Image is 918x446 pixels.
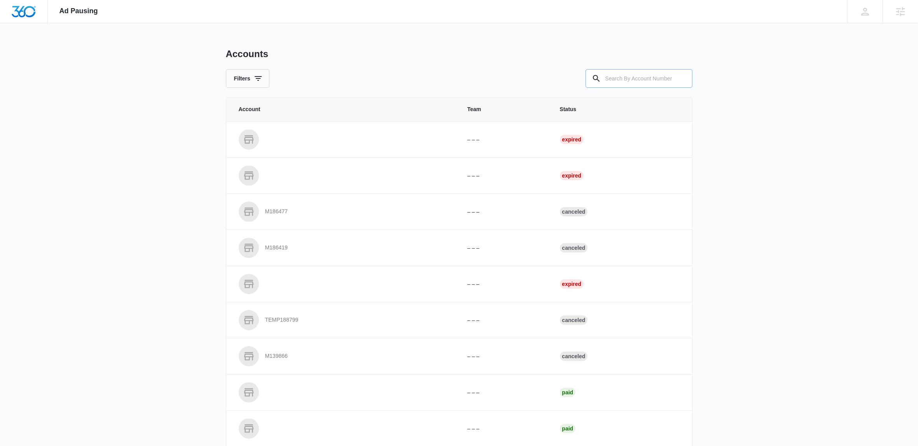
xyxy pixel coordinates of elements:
[560,424,576,433] div: Paid
[226,69,269,88] button: Filters
[226,48,268,60] h1: Accounts
[265,316,299,324] p: TEMP188799
[467,280,541,288] p: – – –
[265,244,288,252] p: M186419
[560,243,588,253] div: Canceled
[467,352,541,361] p: – – –
[239,238,449,258] a: M186419
[560,315,588,325] div: Canceled
[467,172,541,180] p: – – –
[467,316,541,324] p: – – –
[560,105,680,113] span: Status
[560,352,588,361] div: Canceled
[467,208,541,216] p: – – –
[467,244,541,252] p: – – –
[586,69,692,88] input: Search By Account Number
[560,279,584,289] div: Expired
[467,389,541,397] p: – – –
[239,346,449,366] a: M139866
[560,171,584,180] div: Expired
[560,388,576,397] div: Paid
[467,136,541,144] p: – – –
[239,105,449,113] span: Account
[467,425,541,433] p: – – –
[59,7,98,15] span: Ad Pausing
[265,352,288,360] p: M139866
[239,310,449,330] a: TEMP188799
[560,135,584,144] div: Expired
[265,208,288,216] p: M186477
[560,207,588,216] div: Canceled
[467,105,541,113] span: Team
[239,202,449,222] a: M186477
